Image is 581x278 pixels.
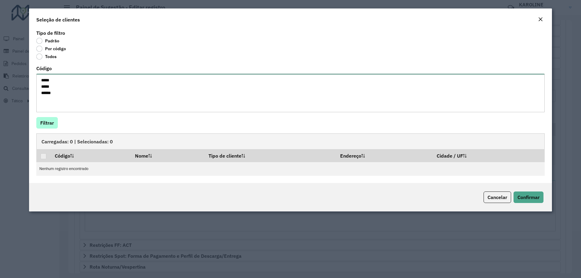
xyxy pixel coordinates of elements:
th: Endereço [336,149,433,162]
th: Cidade / UF [433,149,545,162]
label: Por código [36,46,66,52]
span: Cancelar [487,194,507,200]
label: Todos [36,54,57,60]
th: Código [51,149,130,162]
th: Nome [131,149,205,162]
button: Close [536,16,545,24]
h4: Seleção de clientes [36,16,80,23]
label: Código [36,65,52,72]
button: Cancelar [484,191,511,203]
button: Filtrar [36,117,58,129]
button: Confirmar [514,191,543,203]
label: Padrão [36,38,59,44]
span: Confirmar [517,194,540,200]
label: Tipo de filtro [36,29,65,37]
div: Carregadas: 0 | Selecionadas: 0 [36,133,545,149]
th: Tipo de cliente [205,149,336,162]
em: Fechar [538,17,543,22]
td: Nenhum registro encontrado [36,162,545,176]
